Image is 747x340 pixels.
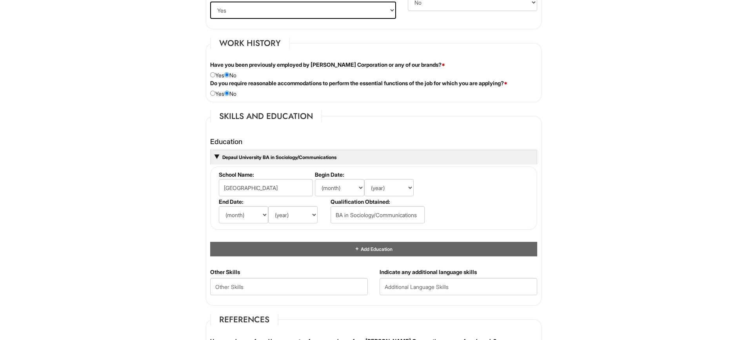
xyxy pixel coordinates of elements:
[354,246,392,252] a: Add Education
[315,171,423,178] label: Begin Date:
[210,110,322,122] legend: Skills and Education
[219,198,327,205] label: End Date:
[222,154,336,160] a: Depaul University BA in Sociology/Communications
[210,61,445,69] label: Have you been previously employed by [PERSON_NAME] Corporation or any of our brands?
[210,2,396,19] select: (Yes / No)
[210,79,507,87] label: Do you require reasonable accommodations to perform the essential functions of the job for which ...
[219,171,312,178] label: School Name:
[204,79,543,98] div: Yes No
[380,278,537,295] input: Additional Language Skills
[204,61,543,79] div: Yes No
[360,246,392,252] span: Add Education
[210,314,278,325] legend: References
[380,268,477,276] label: Indicate any additional language skills
[210,37,290,49] legend: Work History
[331,198,423,205] label: Qualification Obtained:
[210,268,240,276] label: Other Skills
[210,278,368,295] input: Other Skills
[210,138,537,146] h4: Education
